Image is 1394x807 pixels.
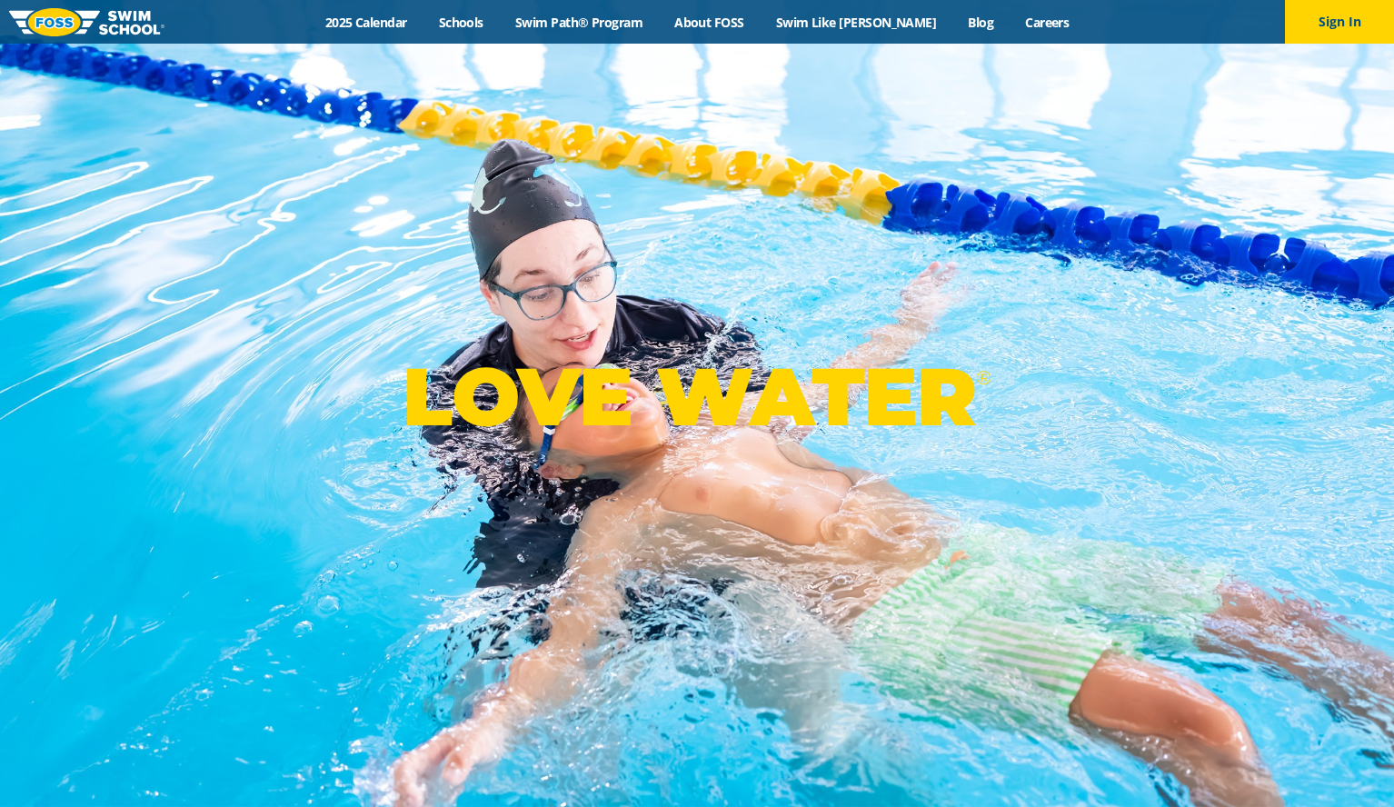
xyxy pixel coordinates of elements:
[1010,14,1085,31] a: Careers
[499,14,658,31] a: Swim Path® Program
[659,14,761,31] a: About FOSS
[9,8,164,36] img: FOSS Swim School Logo
[760,14,952,31] a: Swim Like [PERSON_NAME]
[309,14,423,31] a: 2025 Calendar
[423,14,499,31] a: Schools
[976,366,991,389] sup: ®
[403,348,991,445] p: LOVE WATER
[952,14,1010,31] a: Blog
